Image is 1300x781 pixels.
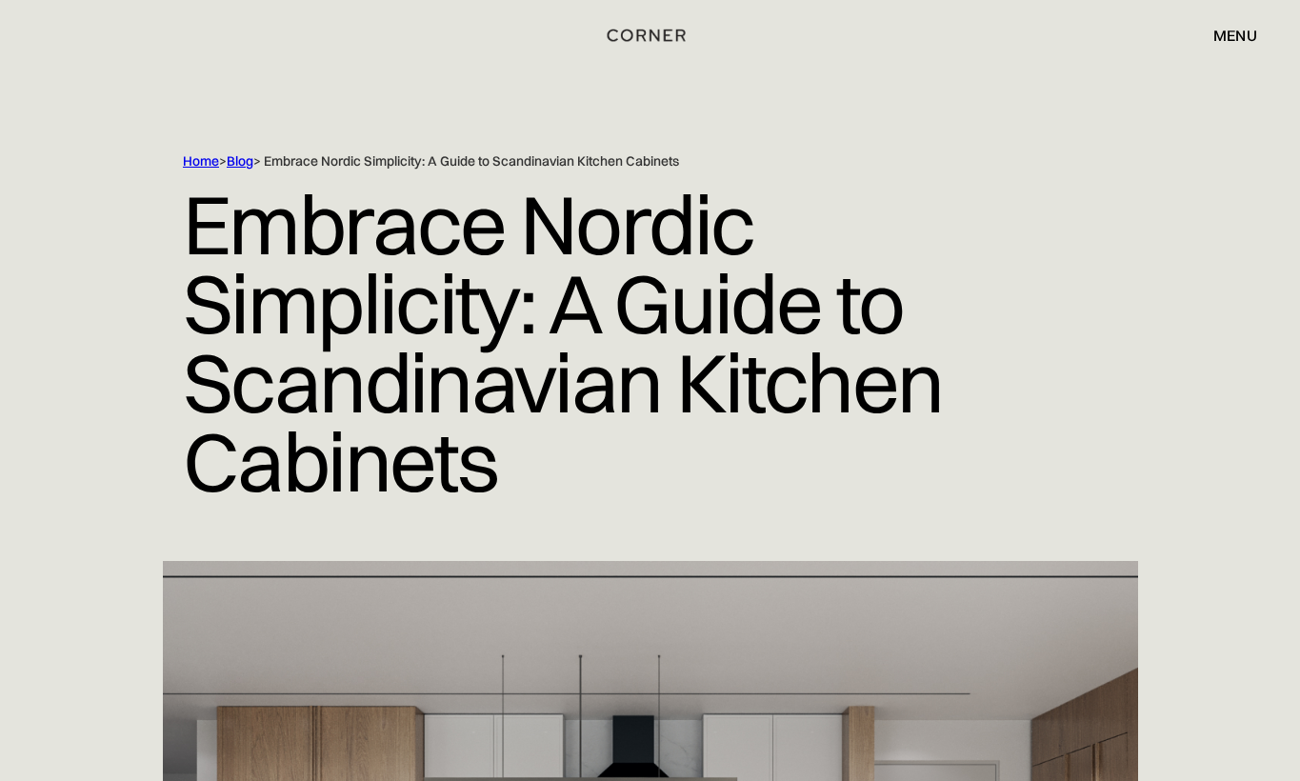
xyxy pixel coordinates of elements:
a: home [591,23,709,48]
div: menu [1194,19,1257,51]
div: > > Embrace Nordic Simplicity: A Guide to Scandinavian Kitchen Cabinets [183,152,1078,170]
h1: Embrace Nordic Simplicity: A Guide to Scandinavian Kitchen Cabinets [183,170,1117,516]
a: Blog [227,152,253,170]
div: menu [1213,28,1257,43]
a: Home [183,152,219,170]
